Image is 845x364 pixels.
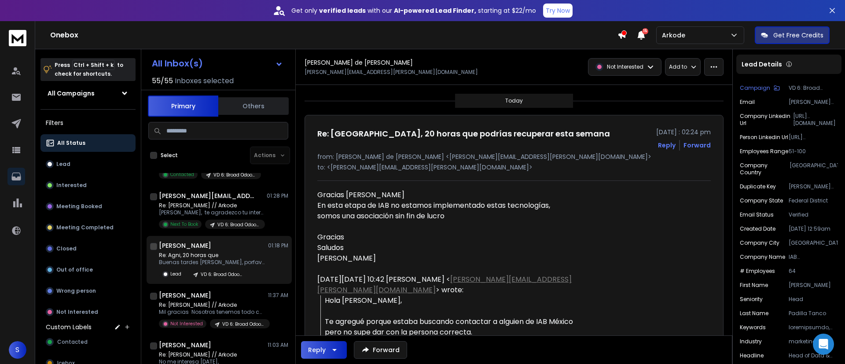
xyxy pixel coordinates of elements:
p: Interested [56,182,87,189]
h1: Re: [GEOGRAPHIC_DATA], 20 horas que podrías recuperar esta semana [317,128,610,140]
p: [URL][DOMAIN_NAME] [793,113,838,127]
p: IAB [GEOGRAPHIC_DATA] [789,254,838,261]
p: to: <[PERSON_NAME][EMAIL_ADDRESS][PERSON_NAME][DOMAIN_NAME]> [317,163,711,172]
p: Headline [740,352,764,359]
button: All Status [40,134,136,152]
button: S [9,341,26,359]
button: Wrong person [40,282,136,300]
p: 11:37 AM [268,292,288,299]
p: Not Interested [607,63,643,70]
label: Select [161,152,178,159]
p: Arkode [662,31,689,40]
p: Buenas tardes [PERSON_NAME], porfavor [159,259,265,266]
p: Duplicate Key [740,183,776,190]
p: Today [505,97,523,104]
p: Head [789,296,838,303]
p: # Employees [740,268,775,275]
button: Out of office [40,261,136,279]
button: Reply [301,341,347,359]
p: First Name [740,282,768,289]
p: Not Interested [56,309,98,316]
button: Primary [148,96,218,117]
p: Company City [740,239,779,246]
button: Try Now [543,4,573,18]
h1: All Campaigns [48,89,95,98]
p: Keywords [740,324,766,331]
p: 01:28 PM [267,192,288,199]
span: Contacted [57,338,88,346]
div: Hola [PERSON_NAME], [325,295,574,306]
button: All Inbox(s) [145,55,290,72]
h1: [PERSON_NAME] [159,341,211,349]
p: Last Name [740,310,768,317]
p: marketing & advertising [789,338,838,345]
p: Contacted [170,171,194,178]
p: Email Status [740,211,774,218]
div: Gracias [317,232,574,243]
p: Next To Book [170,221,198,228]
button: Reply [658,141,676,150]
span: Ctrl + Shift + k [72,60,115,70]
p: [DATE] 12:59am [789,225,838,232]
p: Wrong person [56,287,96,294]
h1: Onebox [50,30,617,40]
p: Press to check for shortcuts. [55,61,123,78]
p: VD 6: Broad Odoo_Campaign - ARKODE [201,271,243,278]
p: [PERSON_NAME] [789,282,838,289]
p: Padilla Tanco [789,310,838,317]
button: Not Interested [40,303,136,321]
p: [PERSON_NAME][EMAIL_ADDRESS][PERSON_NAME][PERSON_NAME] [789,183,838,190]
p: Campaign [740,85,770,92]
button: Meeting Completed [40,219,136,236]
p: [PERSON_NAME][EMAIL_ADDRESS][PERSON_NAME][DOMAIN_NAME] [789,99,838,106]
div: Te agregué porque estaba buscando contactar a alguien de IAB México pero no supe dar con la perso... [325,316,574,338]
button: Forward [354,341,407,359]
p: Email [740,99,755,106]
p: Re: [PERSON_NAME] // Arkode [159,351,265,358]
p: Lead [56,161,70,168]
span: 55 / 55 [152,76,173,86]
strong: AI-powered Lead Finder, [394,6,476,15]
button: All Campaigns [40,85,136,102]
p: Get only with our starting at $22/mo [291,6,536,15]
p: Verified [789,211,838,218]
p: [DATE] : 02:24 pm [656,128,711,136]
p: All Status [57,140,85,147]
h1: [PERSON_NAME][EMAIL_ADDRESS][PERSON_NAME][DOMAIN_NAME] [159,191,256,200]
button: Lead [40,155,136,173]
p: 64 [789,268,838,275]
p: [URL][DOMAIN_NAME] [789,134,838,141]
h3: Inboxes selected [175,76,234,86]
p: Mil gracias Nosotros tenemos todo centralizado [159,309,265,316]
p: Federal District [789,197,838,204]
p: Re: Agni, 20 horas que [159,252,265,259]
button: Others [218,96,289,116]
img: logo [9,30,26,46]
h3: Filters [40,117,136,129]
p: [GEOGRAPHIC_DATA] [789,239,838,246]
p: Re: [PERSON_NAME] // Arkode [159,301,265,309]
p: [PERSON_NAME][EMAIL_ADDRESS][PERSON_NAME][DOMAIN_NAME] [305,69,478,76]
span: 15 [642,28,648,34]
p: Company State [740,197,783,204]
button: Contacted [40,333,136,351]
p: [PERSON_NAME], te agradezco tu interés. [159,209,265,216]
h1: [PERSON_NAME] [159,291,211,300]
strong: verified leads [319,6,366,15]
h1: [PERSON_NAME] [159,241,211,250]
p: VD 6: Broad Odoo_Campaign - ARKODE [213,172,256,178]
p: from: [PERSON_NAME] de [PERSON_NAME] <[PERSON_NAME][EMAIL_ADDRESS][PERSON_NAME][DOMAIN_NAME]> [317,152,711,161]
h1: [PERSON_NAME] de [PERSON_NAME] [305,58,413,67]
div: En esta etapa de IAB no estamos implementado estas tecnologías, somos una asociación sin fin de l... [317,200,574,221]
p: Re: [PERSON_NAME] // Arkode [159,202,265,209]
p: Meeting Completed [56,224,114,231]
p: loremipsumdo, sitametconsec ad elitsedd, eiusmodte, incididunt ut laboreet, doloremagnaa en admin... [789,324,838,331]
p: Company Country [740,162,790,176]
p: Created Date [740,225,775,232]
p: 51-100 [789,148,838,155]
p: [GEOGRAPHIC_DATA] [790,162,838,176]
p: 01:18 PM [268,242,288,249]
